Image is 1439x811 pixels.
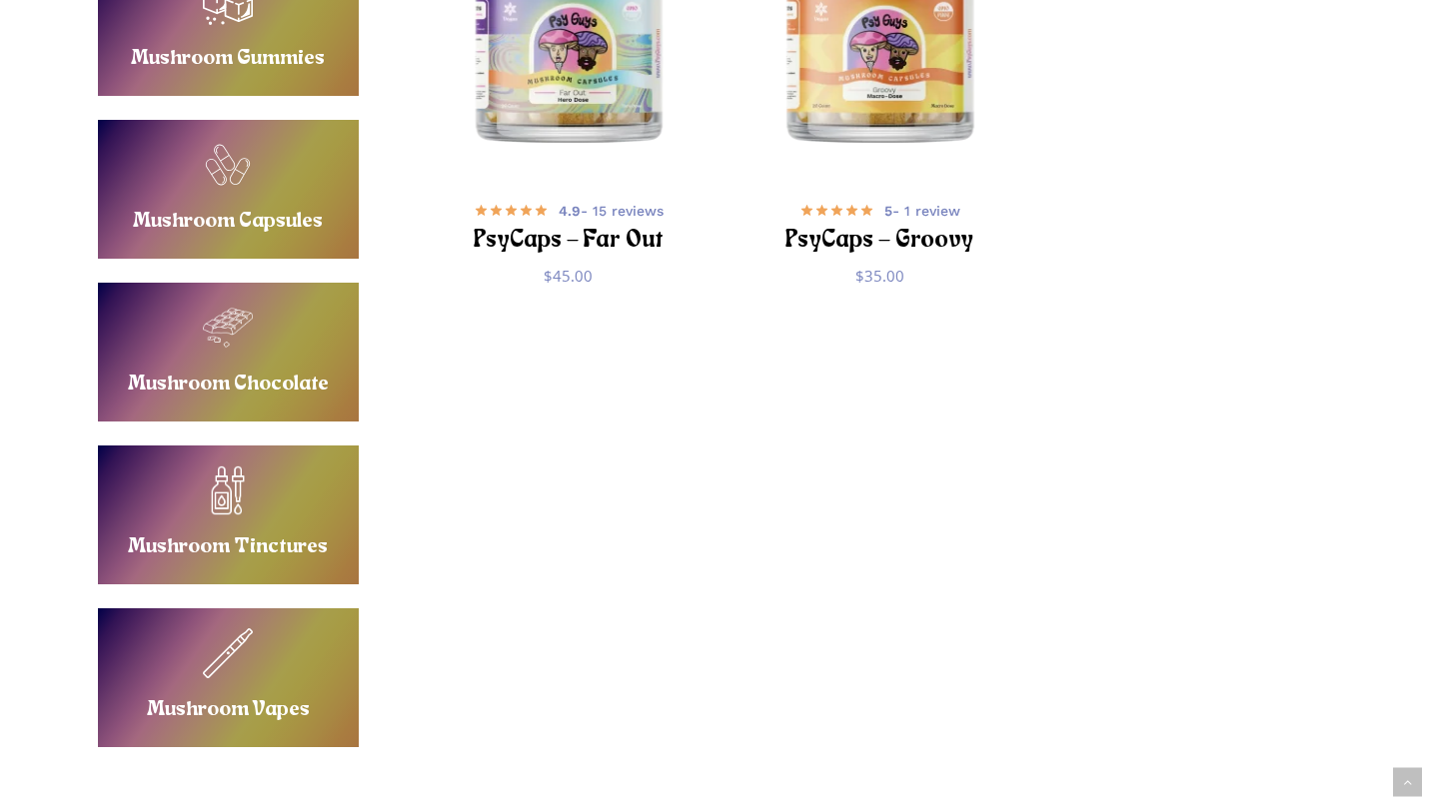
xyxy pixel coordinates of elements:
[758,198,1001,251] a: 5- 1 review PsyCaps – Groovy
[855,266,904,286] bdi: 35.00
[559,201,664,221] span: - 15 reviews
[1393,768,1422,797] a: Back to top
[559,203,581,219] b: 4.9
[884,201,960,221] span: - 1 review
[544,266,593,286] bdi: 45.00
[855,266,864,286] span: $
[884,203,892,219] b: 5
[448,223,691,260] h2: PsyCaps – Far Out
[448,198,691,251] a: 4.9- 15 reviews PsyCaps – Far Out
[544,266,553,286] span: $
[758,223,1001,260] h2: PsyCaps – Groovy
